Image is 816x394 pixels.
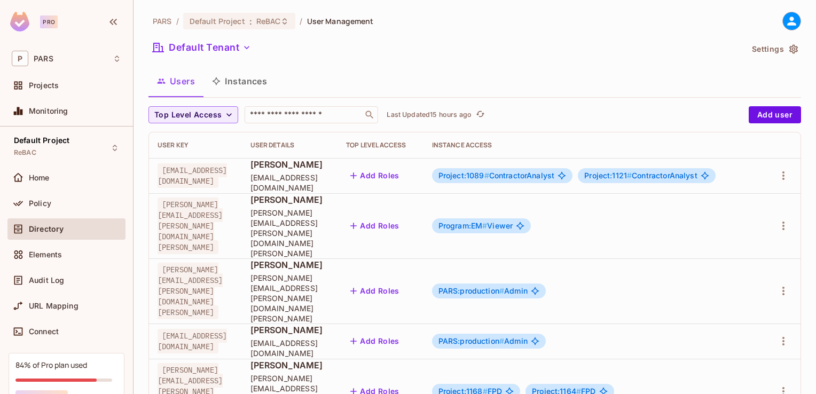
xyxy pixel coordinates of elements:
span: ContractorAnalyst [584,171,697,180]
span: [PERSON_NAME][EMAIL_ADDRESS][PERSON_NAME][DOMAIN_NAME][PERSON_NAME] [158,263,223,319]
span: [PERSON_NAME] [250,359,329,371]
div: User Details [250,141,329,149]
span: ReBAC [256,16,281,26]
div: Instance Access [432,141,756,149]
span: [PERSON_NAME][EMAIL_ADDRESS][PERSON_NAME][DOMAIN_NAME][PERSON_NAME] [250,273,329,324]
span: Home [29,174,50,182]
span: # [484,171,489,180]
span: URL Mapping [29,302,79,310]
span: User Management [307,16,374,26]
span: PARS:production [438,286,504,295]
button: Add Roles [346,282,404,300]
span: # [627,171,632,180]
p: Last Updated 15 hours ago [387,111,472,119]
span: [PERSON_NAME] [250,259,329,271]
span: [EMAIL_ADDRESS][DOMAIN_NAME] [158,163,227,188]
span: Program:EM [438,221,488,230]
span: Elements [29,250,62,259]
span: Audit Log [29,276,64,285]
span: : [249,17,253,26]
span: Connect [29,327,59,336]
span: ReBAC [14,148,36,157]
span: P [12,51,28,66]
span: [PERSON_NAME] [250,159,329,170]
button: Add Roles [346,217,404,234]
span: Admin [438,337,528,345]
button: Add Roles [346,333,404,350]
li: / [300,16,302,26]
div: Pro [40,15,58,28]
span: PARS:production [438,336,504,345]
button: Top Level Access [148,106,238,123]
span: # [499,336,504,345]
span: [PERSON_NAME][EMAIL_ADDRESS][PERSON_NAME][DOMAIN_NAME][PERSON_NAME] [158,198,223,254]
div: User Key [158,141,233,149]
span: [EMAIL_ADDRESS][DOMAIN_NAME] [250,172,329,193]
span: Top Level Access [154,108,222,122]
button: Users [148,68,203,94]
button: Add Roles [346,167,404,184]
li: / [176,16,179,26]
div: 84% of Pro plan used [15,360,87,370]
span: Monitoring [29,107,68,115]
span: Project:1121 [584,171,632,180]
button: refresh [474,108,487,121]
span: Project:1089 [438,171,489,180]
div: Top Level Access [346,141,414,149]
span: Policy [29,199,51,208]
img: SReyMgAAAABJRU5ErkJggg== [10,12,29,31]
span: [EMAIL_ADDRESS][DOMAIN_NAME] [250,338,329,358]
span: the active workspace [153,16,172,26]
span: [PERSON_NAME] [250,194,329,206]
span: Default Project [14,136,69,145]
span: # [482,221,487,230]
button: Default Tenant [148,39,255,56]
button: Settings [748,41,801,58]
span: Viewer [438,222,513,230]
button: Instances [203,68,276,94]
span: # [499,286,504,295]
span: refresh [476,109,485,120]
span: [EMAIL_ADDRESS][DOMAIN_NAME] [158,329,227,353]
span: Workspace: PARS [34,54,53,63]
span: [PERSON_NAME] [250,324,329,336]
span: Directory [29,225,64,233]
span: ContractorAnalyst [438,171,555,180]
button: Add user [749,106,801,123]
span: Default Project [190,16,245,26]
span: [PERSON_NAME][EMAIL_ADDRESS][PERSON_NAME][DOMAIN_NAME][PERSON_NAME] [250,208,329,258]
span: Click to refresh data [472,108,487,121]
span: Admin [438,287,528,295]
span: Projects [29,81,59,90]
